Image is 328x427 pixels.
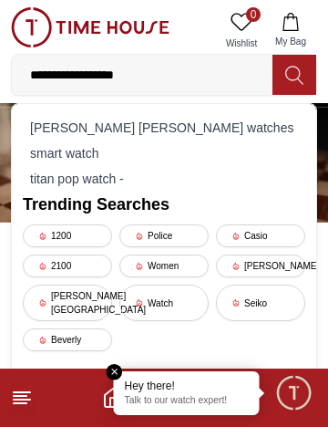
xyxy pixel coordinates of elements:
button: My Bag [264,7,317,54]
div: [PERSON_NAME] [PERSON_NAME] watches [23,115,305,141]
div: Watch [119,285,209,321]
a: 0Wishlist [219,7,264,54]
p: Talk to our watch expert! [125,395,249,408]
h2: Trending Searches [23,192,305,217]
img: ... [11,7,169,47]
a: Home [102,387,124,409]
span: 0 [246,7,261,22]
div: titan pop watch - [23,166,305,192]
span: Wishlist [219,36,264,50]
div: Chat Widget [274,373,314,413]
div: [PERSON_NAME] [216,255,305,277]
em: Close tooltip [107,364,123,380]
div: Casio [216,224,305,247]
div: Police [119,224,209,247]
div: 2100 [23,255,112,277]
div: 1200 [23,224,112,247]
span: My Bag [268,35,313,48]
div: Seiko [216,285,305,321]
div: Hey there! [125,379,249,393]
div: Beverly [23,328,112,351]
div: [PERSON_NAME][GEOGRAPHIC_DATA] [23,285,112,321]
div: Women [119,255,209,277]
div: smart watch [23,141,305,166]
